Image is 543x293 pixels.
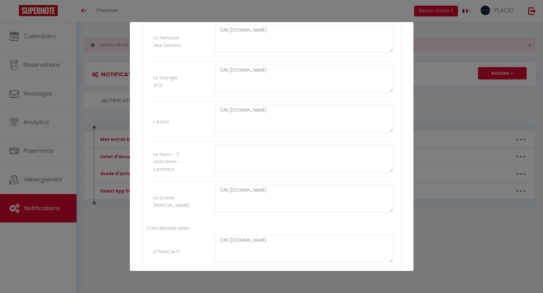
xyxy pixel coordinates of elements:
[146,225,189,232] label: CONCIERGERIE MDM
[153,34,186,49] label: La Terrasse des Secrets
[153,118,169,125] label: L'Azura
[5,3,24,21] button: Ouvrir le widget de chat LiveChat
[153,74,186,89] label: Le Triangle d’Or
[153,151,186,173] label: Le Patio - 2 chambres - Lumineux
[153,194,190,209] label: La Scène [PERSON_NAME]
[153,248,180,256] label: LE PANCAUT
